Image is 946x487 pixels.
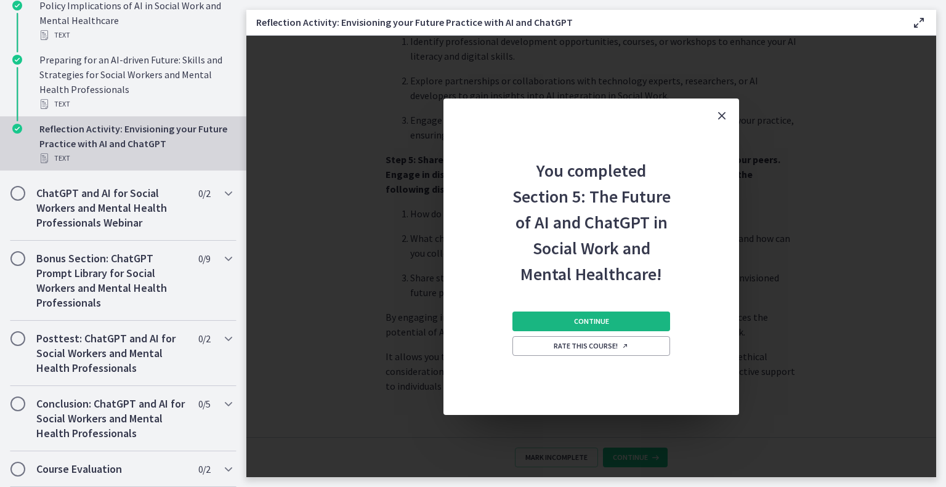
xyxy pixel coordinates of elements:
div: Text [39,151,232,166]
h2: You completed Section 5: The Future of AI and ChatGPT in Social Work and Mental Healthcare! [510,133,673,287]
h2: Bonus Section: ChatGPT Prompt Library for Social Workers and Mental Health Professionals [36,251,187,310]
h2: Course Evaluation [36,462,187,477]
div: Text [39,28,232,42]
span: Continue [574,316,609,326]
span: 0 / 9 [198,251,210,266]
span: 0 / 2 [198,331,210,346]
div: Reflection Activity: Envisioning your Future Practice with AI and ChatGPT [39,121,232,166]
span: 0 / 5 [198,396,210,411]
h2: Conclusion: ChatGPT and AI for Social Workers and Mental Health Professionals [36,396,187,441]
button: Close [705,99,739,133]
a: Rate this course! Opens in a new window [512,336,670,356]
i: Completed [12,1,22,10]
button: Continue [512,312,670,331]
div: Preparing for an AI-driven Future: Skills and Strategies for Social Workers and Mental Health Pro... [39,52,232,111]
i: Completed [12,55,22,65]
h3: Reflection Activity: Envisioning your Future Practice with AI and ChatGPT [256,15,892,30]
span: 0 / 2 [198,462,210,477]
h2: ChatGPT and AI for Social Workers and Mental Health Professionals Webinar [36,186,187,230]
i: Completed [12,124,22,134]
span: Rate this course! [554,341,629,351]
h2: Posttest: ChatGPT and AI for Social Workers and Mental Health Professionals [36,331,187,376]
div: Text [39,97,232,111]
i: Opens in a new window [621,342,629,350]
span: 0 / 2 [198,186,210,201]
